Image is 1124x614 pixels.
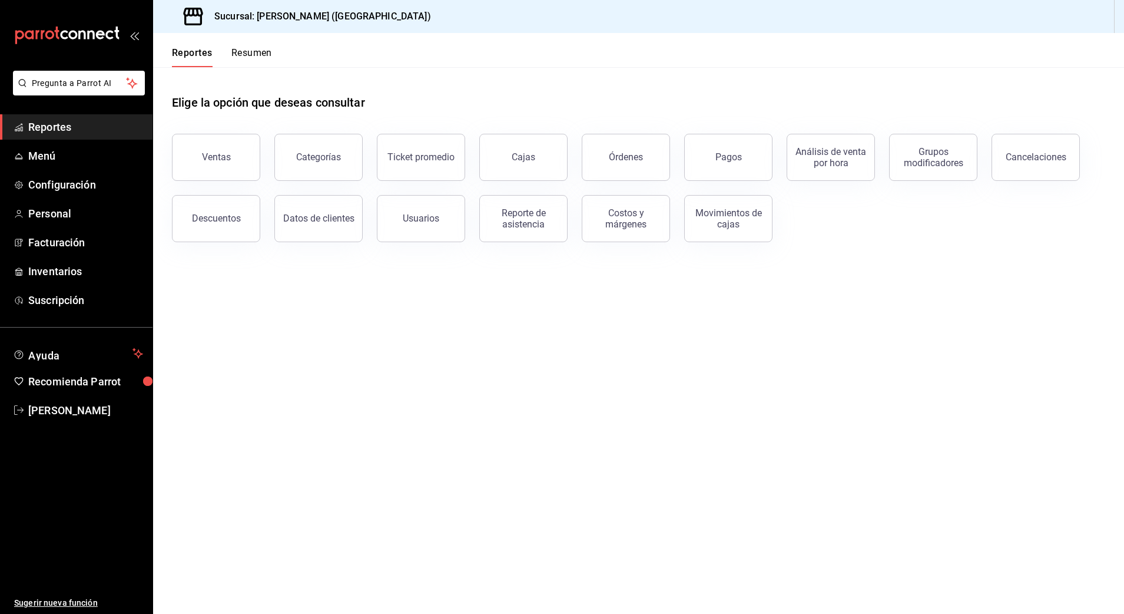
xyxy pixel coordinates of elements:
[274,134,363,181] button: Categorías
[28,374,143,389] span: Recomienda Parrot
[28,235,143,250] span: Facturación
[377,195,465,242] button: Usuarios
[13,71,145,95] button: Pregunta a Parrot AI
[794,146,867,169] div: Análisis de venta por hora
[897,146,970,169] div: Grupos modificadores
[32,77,127,90] span: Pregunta a Parrot AI
[28,263,143,279] span: Inventarios
[192,213,241,224] div: Descuentos
[130,31,139,40] button: open_drawer_menu
[28,292,143,308] span: Suscripción
[387,151,455,163] div: Ticket promedio
[14,597,143,609] span: Sugerir nueva función
[202,151,231,163] div: Ventas
[684,195,772,242] button: Movimientos de cajas
[172,134,260,181] button: Ventas
[28,148,143,164] span: Menú
[1006,151,1066,163] div: Cancelaciones
[296,151,341,163] div: Categorías
[172,195,260,242] button: Descuentos
[28,402,143,418] span: [PERSON_NAME]
[172,94,365,111] h1: Elige la opción que deseas consultar
[28,177,143,193] span: Configuración
[692,207,765,230] div: Movimientos de cajas
[684,134,772,181] button: Pagos
[377,134,465,181] button: Ticket promedio
[479,195,568,242] button: Reporte de asistencia
[715,151,742,163] div: Pagos
[582,134,670,181] button: Órdenes
[487,207,560,230] div: Reporte de asistencia
[8,85,145,98] a: Pregunta a Parrot AI
[787,134,875,181] button: Análisis de venta por hora
[172,47,272,67] div: navigation tabs
[231,47,272,67] button: Resumen
[28,346,128,361] span: Ayuda
[403,213,439,224] div: Usuarios
[589,207,662,230] div: Costos y márgenes
[992,134,1080,181] button: Cancelaciones
[609,151,643,163] div: Órdenes
[512,151,535,163] div: Cajas
[172,47,213,67] button: Reportes
[28,119,143,135] span: Reportes
[205,9,431,24] h3: Sucursal: [PERSON_NAME] ([GEOGRAPHIC_DATA])
[479,134,568,181] button: Cajas
[582,195,670,242] button: Costos y márgenes
[28,206,143,222] span: Personal
[283,213,354,224] div: Datos de clientes
[274,195,363,242] button: Datos de clientes
[889,134,977,181] button: Grupos modificadores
